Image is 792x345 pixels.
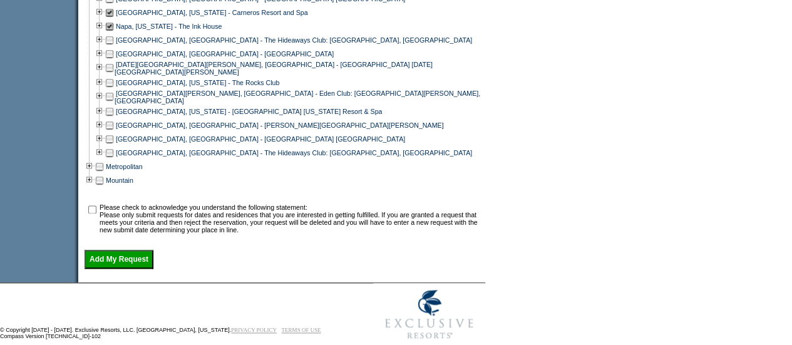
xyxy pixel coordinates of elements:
[116,50,334,58] a: [GEOGRAPHIC_DATA], [GEOGRAPHIC_DATA] - [GEOGRAPHIC_DATA]
[116,9,308,16] a: [GEOGRAPHIC_DATA], [US_STATE] - Carneros Resort and Spa
[115,61,433,76] a: [DATE][GEOGRAPHIC_DATA][PERSON_NAME], [GEOGRAPHIC_DATA] - [GEOGRAPHIC_DATA] [DATE][GEOGRAPHIC_DAT...
[116,108,382,115] a: [GEOGRAPHIC_DATA], [US_STATE] - [GEOGRAPHIC_DATA] [US_STATE] Resort & Spa
[100,203,481,234] td: Please check to acknowledge you understand the following statement: Please only submit requests f...
[282,327,321,333] a: TERMS OF USE
[106,177,133,184] a: Mountain
[231,327,277,333] a: PRIVACY POLICY
[116,79,279,86] a: [GEOGRAPHIC_DATA], [US_STATE] - The Rocks Club
[115,90,480,105] a: [GEOGRAPHIC_DATA][PERSON_NAME], [GEOGRAPHIC_DATA] - Eden Club: [GEOGRAPHIC_DATA][PERSON_NAME], [G...
[106,163,143,170] a: Metropolitan
[116,36,472,44] a: [GEOGRAPHIC_DATA], [GEOGRAPHIC_DATA] - The Hideaways Club: [GEOGRAPHIC_DATA], [GEOGRAPHIC_DATA]
[116,121,443,129] a: [GEOGRAPHIC_DATA], [GEOGRAPHIC_DATA] - [PERSON_NAME][GEOGRAPHIC_DATA][PERSON_NAME]
[85,250,153,269] input: Add My Request
[116,149,472,157] a: [GEOGRAPHIC_DATA], [GEOGRAPHIC_DATA] - The Hideaways Club: [GEOGRAPHIC_DATA], [GEOGRAPHIC_DATA]
[116,135,405,143] a: [GEOGRAPHIC_DATA], [GEOGRAPHIC_DATA] - [GEOGRAPHIC_DATA] [GEOGRAPHIC_DATA]
[116,23,222,30] a: Napa, [US_STATE] - The Ink House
